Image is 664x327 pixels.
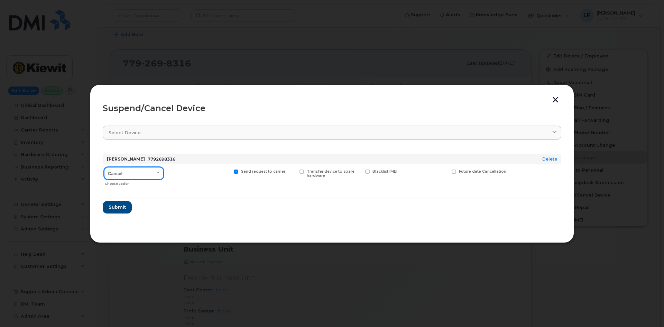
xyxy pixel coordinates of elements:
input: Transfer device to spare hardware [291,170,295,173]
strong: [PERSON_NAME] [107,156,145,162]
span: Future date Cancellation [459,169,506,174]
span: Blacklist IMEI [372,169,397,174]
input: Send request to carrier [225,170,229,173]
span: 7792698316 [148,156,175,162]
button: Submit [103,201,132,214]
div: Suspend/Cancel Device [103,104,561,112]
iframe: Messenger Launcher [634,297,659,322]
a: Select device [103,126,561,140]
input: Blacklist IMEI [357,170,360,173]
span: Transfer device to spare hardware [307,169,354,178]
a: Delete [542,156,557,162]
input: Future date Cancellation [443,170,447,173]
div: Choose action [105,178,164,187]
span: Send request to carrier [241,169,285,174]
span: Submit [109,204,126,210]
span: Select device [109,129,141,136]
